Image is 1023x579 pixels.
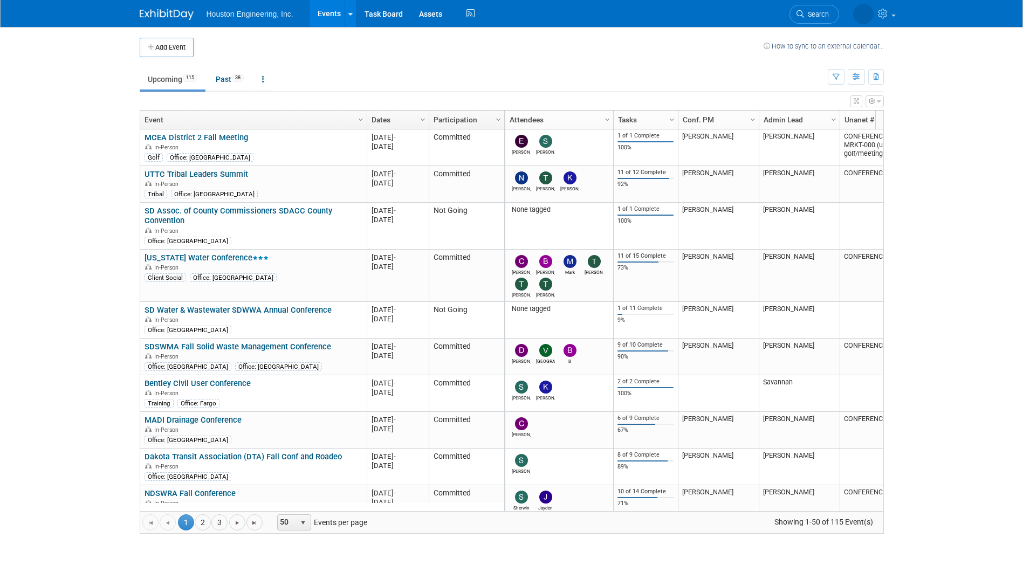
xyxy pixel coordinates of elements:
[145,378,251,388] a: Bentley Civil User Conference
[372,424,424,433] div: [DATE]
[154,144,182,151] span: In-Person
[678,339,759,375] td: [PERSON_NAME]
[229,514,245,530] a: Go to the next page
[683,111,752,129] a: Conf. PM
[804,10,829,18] span: Search
[747,111,759,127] a: Column Settings
[372,305,424,314] div: [DATE]
[617,252,674,260] div: 11 of 15 Complete
[418,115,427,124] span: Column Settings
[512,394,531,401] div: Stan Hanson
[617,415,674,422] div: 6 of 9 Complete
[145,181,152,186] img: In-Person Event
[789,5,839,24] a: Search
[515,278,528,291] img: Taylor Bunton
[564,255,576,268] img: Mark Jacobs
[246,514,263,530] a: Go to the last page
[492,111,504,127] a: Column Settings
[840,166,921,203] td: CONFERENCE-0052
[372,378,424,388] div: [DATE]
[145,206,332,226] a: SD Assoc. of County Commissioners SDACC County Convention
[145,452,342,461] a: Dakota Transit Association (DTA) Fall Conf and Roadeo
[372,415,424,424] div: [DATE]
[840,339,921,375] td: CONFERENCE-0033
[515,381,528,394] img: Stan Hanson
[618,111,671,129] a: Tasks
[539,171,552,184] img: Tyson Jeannotte
[145,399,174,408] div: Training
[678,203,759,250] td: [PERSON_NAME]
[617,181,674,188] div: 92%
[678,485,759,522] td: [PERSON_NAME]
[759,412,840,449] td: [PERSON_NAME]
[394,206,396,215] span: -
[145,111,360,129] a: Event
[845,111,914,129] a: Unanet # (if applicable)
[355,111,367,127] a: Column Settings
[372,314,424,323] div: [DATE]
[617,353,674,361] div: 90%
[539,255,552,268] img: Bret Zimmerman
[154,316,182,323] span: In-Person
[617,132,674,140] div: 1 of 1 Complete
[560,357,579,364] div: B Peschong
[759,166,840,203] td: [PERSON_NAME]
[536,268,555,275] div: Bret Zimmerman
[145,342,331,351] a: SDSWMA Fall Solid Waste Management Conference
[146,519,155,527] span: Go to the first page
[372,178,424,188] div: [DATE]
[163,519,172,527] span: Go to the previous page
[177,399,219,408] div: Office: Fargo
[372,111,422,129] a: Dates
[145,316,152,322] img: In-Person Event
[154,353,182,360] span: In-Person
[160,514,176,530] a: Go to the previous page
[617,500,674,507] div: 71%
[429,485,504,522] td: Committed
[539,381,552,394] img: Kevin Cochran
[394,170,396,178] span: -
[299,519,307,527] span: select
[512,357,531,364] div: Dennis McAlpine
[564,171,576,184] img: Kevin Martin
[429,375,504,412] td: Committed
[759,339,840,375] td: [PERSON_NAME]
[764,111,833,129] a: Admin Lead
[617,378,674,385] div: 2 of 2 Complete
[509,305,609,313] div: None tagged
[759,375,840,412] td: Savannah
[617,264,674,272] div: 73%
[178,514,194,530] span: 1
[429,412,504,449] td: Committed
[145,144,152,149] img: In-Person Event
[617,169,674,176] div: 11 of 12 Complete
[759,129,840,166] td: [PERSON_NAME]
[145,353,152,359] img: In-Person Event
[601,111,613,127] a: Column Settings
[512,268,531,275] div: Charles Ikenberry
[539,491,552,504] img: Jayden Pegors
[512,467,531,474] div: Sam Trebilcock
[560,268,579,275] div: Mark Jacobs
[372,206,424,215] div: [DATE]
[372,452,424,461] div: [DATE]
[207,10,293,18] span: Houston Engineering, Inc.
[617,316,674,324] div: 9%
[536,184,555,191] div: Tyson Jeannotte
[512,430,531,437] div: Chris Otterness
[394,416,396,424] span: -
[154,500,182,507] span: In-Person
[759,203,840,250] td: [PERSON_NAME]
[145,390,152,395] img: In-Person Event
[840,485,921,522] td: CONFERENCE-0032
[515,255,528,268] img: Charles Ikenberry
[145,500,152,505] img: In-Person Event
[145,305,332,315] a: SD Water & Wastewater SDWWA Annual Conference
[278,515,296,530] span: 50
[617,451,674,459] div: 8 of 9 Complete
[536,394,555,401] div: Kevin Cochran
[853,4,874,24] img: Courtney Grandbois
[429,203,504,250] td: Not Going
[145,228,152,233] img: In-Person Event
[145,436,231,444] div: Office: [GEOGRAPHIC_DATA]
